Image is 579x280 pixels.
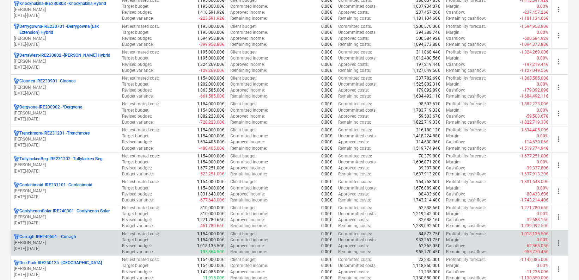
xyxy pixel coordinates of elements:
[122,42,154,48] p: Budget variance :
[230,107,268,113] p: Committed income :
[554,5,563,14] span: more_vert
[413,55,440,61] p: 1,012,400.56€
[338,101,372,107] p: Committed costs :
[122,15,154,21] p: Budget variance :
[446,93,486,99] p: Remaining cashflow :
[446,75,486,81] p: Profitability forecast :
[321,24,332,30] p: 0.00€
[446,127,486,133] p: Profitability forecast :
[230,153,257,159] p: Client budget :
[197,10,224,15] p: 1,418,591.92€
[122,119,154,125] p: Budget variance :
[14,208,116,226] div: CoolyhenanSolar-IRE240301 -Coolyhenan Solar[PERSON_NAME][DATE]-[DATE]
[197,49,224,55] p: 1,195,000.00€
[197,127,224,133] p: 1,154,000.00€
[14,240,116,246] p: [PERSON_NAME]
[321,75,332,81] p: 0.00€
[230,75,257,81] p: Client budget :
[520,153,548,159] p: -1,677,251.00€
[419,153,440,159] p: 70,379.80€
[413,24,440,30] p: 1,200,570.06€
[520,49,548,55] p: -1,324,269.00€
[122,93,154,99] p: Budget variance :
[230,171,267,177] p: Remaining income :
[554,161,563,169] span: more_vert
[122,153,159,159] p: Net estimated cost :
[197,179,224,185] p: 1,154,000.00€
[338,119,371,125] p: Remaining costs :
[520,68,548,74] p: -1,127,049.56€
[230,4,268,10] p: Committed income :
[14,24,19,36] div: Project has multi currencies enabled
[321,101,332,107] p: 0.00€
[446,133,461,139] p: Margin :
[199,171,224,177] p: -523,251.00€
[14,36,116,42] p: [PERSON_NAME]
[197,133,224,139] p: 1,154,000.00€
[230,68,267,74] p: Remaining income :
[321,4,332,10] p: 0.00€
[19,78,75,84] p: Cloonca-IRE230901 - Cloonca
[199,15,224,21] p: -223,591.92€
[520,15,548,21] p: -1,181,134.66€
[338,55,377,61] p: Uncommitted costs :
[338,87,369,93] p: Approved costs :
[321,153,332,159] p: 0.00€
[520,179,548,185] p: -1,831,648.00€
[122,30,150,36] p: Target budget :
[446,87,465,93] p: Cashflow :
[321,10,332,15] p: 0.00€
[446,107,461,113] p: Margin :
[537,55,548,61] p: 0.00%
[230,127,257,133] p: Client budget :
[14,110,116,116] p: [PERSON_NAME]
[14,116,116,122] p: [DATE] - [DATE]
[554,57,563,66] span: more_vert
[14,208,19,214] div: Project has multi currencies enabled
[14,156,19,162] div: Project has multi currencies enabled
[338,93,371,99] p: Remaining costs :
[197,165,224,171] p: 1,677,251.00€
[197,81,224,87] p: 1,202,000.00€
[413,133,440,139] p: 1,418,224.88€
[338,127,372,133] p: Committed costs :
[14,214,116,220] p: [PERSON_NAME]
[197,185,224,191] p: 1,154,000.00€
[446,179,486,185] p: Profitability forecast :
[122,10,152,15] p: Revised budget :
[321,139,332,145] p: 0.00€
[416,179,440,185] p: 154,758.60€
[321,30,332,36] p: 0.00€
[19,130,90,136] p: Trenchmore-IRE231201 - Trenchmore
[19,208,110,214] p: CoolyhenanSolar-IRE240301 - Coolyhenan Solar
[230,139,265,145] p: Approved income :
[338,4,377,10] p: Uncommitted costs :
[446,49,486,55] p: Profitability forecast :
[520,127,548,133] p: -1,634,405.00€
[554,213,563,221] span: more_vert
[230,113,265,119] p: Approved income :
[446,15,486,21] p: Remaining cashflow :
[523,87,548,93] p: -179,092.89€
[526,165,548,171] p: -39,337.80€
[338,75,372,81] p: Committed costs :
[14,52,19,58] div: Project has multi currencies enabled
[338,49,372,55] p: Committed costs :
[321,165,332,171] p: 0.00€
[554,135,563,143] span: more_vert
[416,10,440,15] p: 237,457.26€
[122,62,152,68] p: Revised budget :
[230,62,265,68] p: Approved income :
[230,93,267,99] p: Remaining income :
[230,101,257,107] p: Client budget :
[446,10,465,15] p: Cashflow :
[338,139,369,145] p: Approved costs :
[230,119,267,125] p: Remaining income :
[230,179,257,185] p: Client budget :
[230,55,268,61] p: Committed income :
[230,159,268,165] p: Committed income :
[413,42,440,48] p: 1,094,373.88€
[338,171,371,177] p: Remaining costs :
[446,36,465,42] p: Cashflow :
[14,42,116,48] p: [DATE] - [DATE]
